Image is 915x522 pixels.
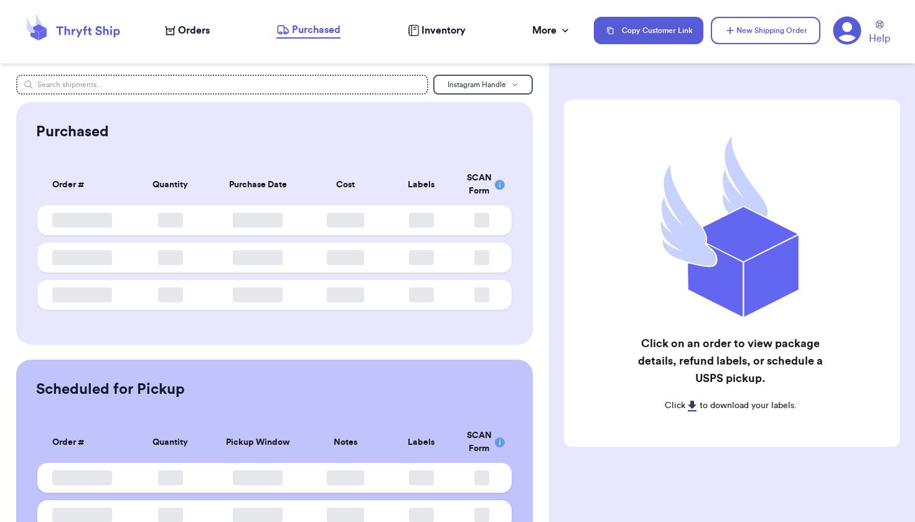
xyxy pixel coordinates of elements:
[133,422,209,463] th: Quantity
[37,422,132,463] th: Order #
[869,21,890,46] a: Help
[532,23,571,38] div: More
[307,422,383,463] th: Notes
[36,122,109,142] h2: Purchased
[133,164,209,205] th: Quantity
[165,23,210,38] a: Orders
[36,380,185,399] h2: Scheduled for Pickup
[637,335,825,387] h2: Click on an order to view package details, refund labels, or schedule a USPS pickup.
[869,31,890,46] span: Help
[467,172,497,198] div: SCAN Form
[637,399,825,412] p: Click to download your labels.
[208,422,307,463] th: Pickup Window
[16,75,428,95] input: Search shipments...
[433,75,533,95] button: Instagram Handle
[408,23,466,38] a: Inventory
[448,81,506,88] span: Instagram Handle
[383,164,459,205] th: Labels
[208,164,307,205] th: Purchase Date
[467,429,497,455] div: SCAN Form
[276,22,340,39] a: Purchased
[292,22,340,37] span: Purchased
[711,17,820,44] button: New Shipping Order
[178,23,210,38] span: Orders
[37,164,132,205] th: Order #
[307,164,383,205] th: Cost
[421,23,466,38] span: Inventory
[383,422,459,463] th: Labels
[594,17,703,44] button: Copy Customer Link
